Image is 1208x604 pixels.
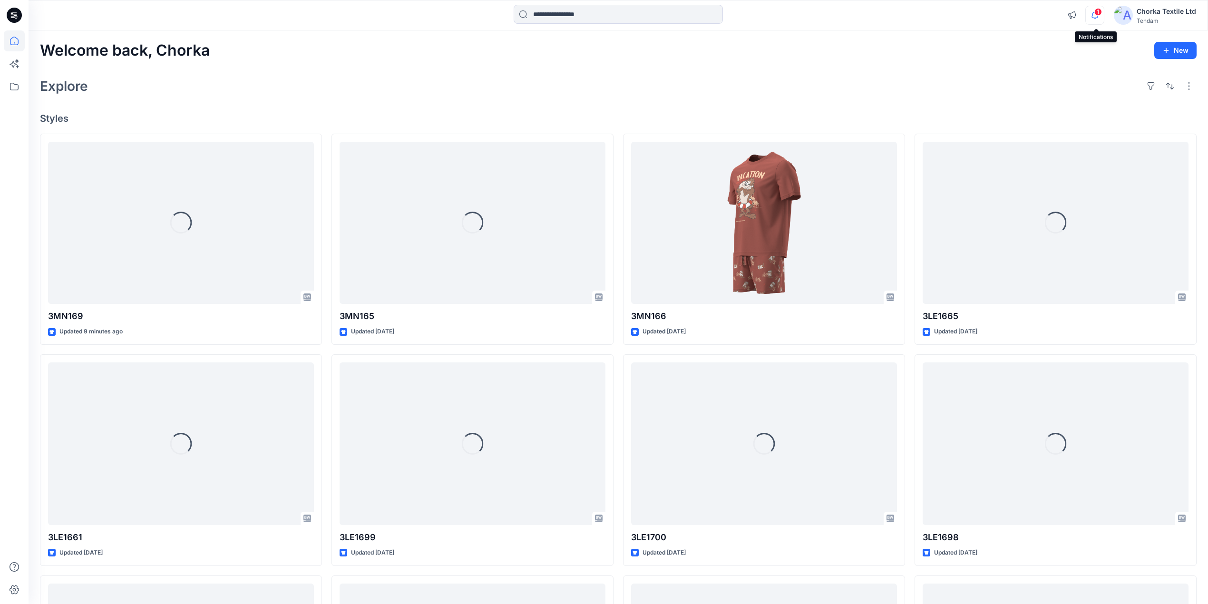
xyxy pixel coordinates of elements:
[1137,6,1196,17] div: Chorka Textile Ltd
[643,327,686,337] p: Updated [DATE]
[643,548,686,558] p: Updated [DATE]
[631,531,897,544] p: 3LE1700
[40,42,210,59] h2: Welcome back, Chorka
[340,531,605,544] p: 3LE1699
[48,531,314,544] p: 3LE1661
[1114,6,1133,25] img: avatar
[351,327,394,337] p: Updated [DATE]
[340,310,605,323] p: 3MN165
[59,327,123,337] p: Updated 9 minutes ago
[1094,8,1102,16] span: 1
[59,548,103,558] p: Updated [DATE]
[631,310,897,323] p: 3MN166
[923,531,1189,544] p: 3LE1698
[48,310,314,323] p: 3MN169
[923,310,1189,323] p: 3LE1665
[631,142,897,304] a: 3MN166
[351,548,394,558] p: Updated [DATE]
[1154,42,1197,59] button: New
[40,78,88,94] h2: Explore
[934,327,977,337] p: Updated [DATE]
[40,113,1197,124] h4: Styles
[1137,17,1196,24] div: Tendam
[934,548,977,558] p: Updated [DATE]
